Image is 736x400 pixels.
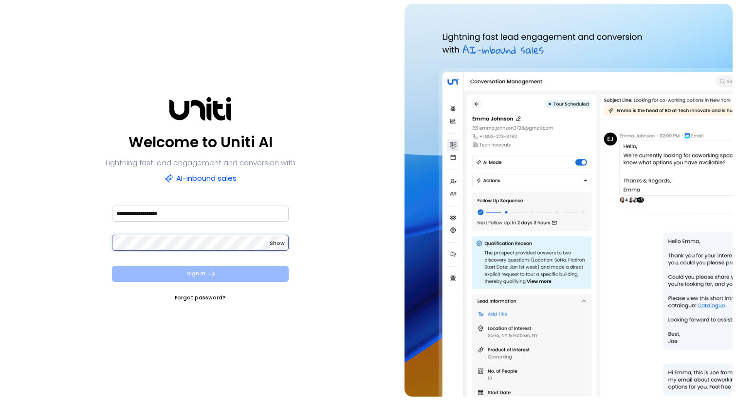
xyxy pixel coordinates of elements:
[405,4,733,397] img: auth-hero.png
[270,240,285,247] span: Show
[165,172,237,185] p: AI-inbound sales
[106,156,295,170] p: Lightning fast lead engagement and conversion with
[129,131,273,154] p: Welcome to Uniti AI
[175,293,226,303] a: Forgot password?
[112,266,289,282] button: Sign In
[270,239,285,248] button: Show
